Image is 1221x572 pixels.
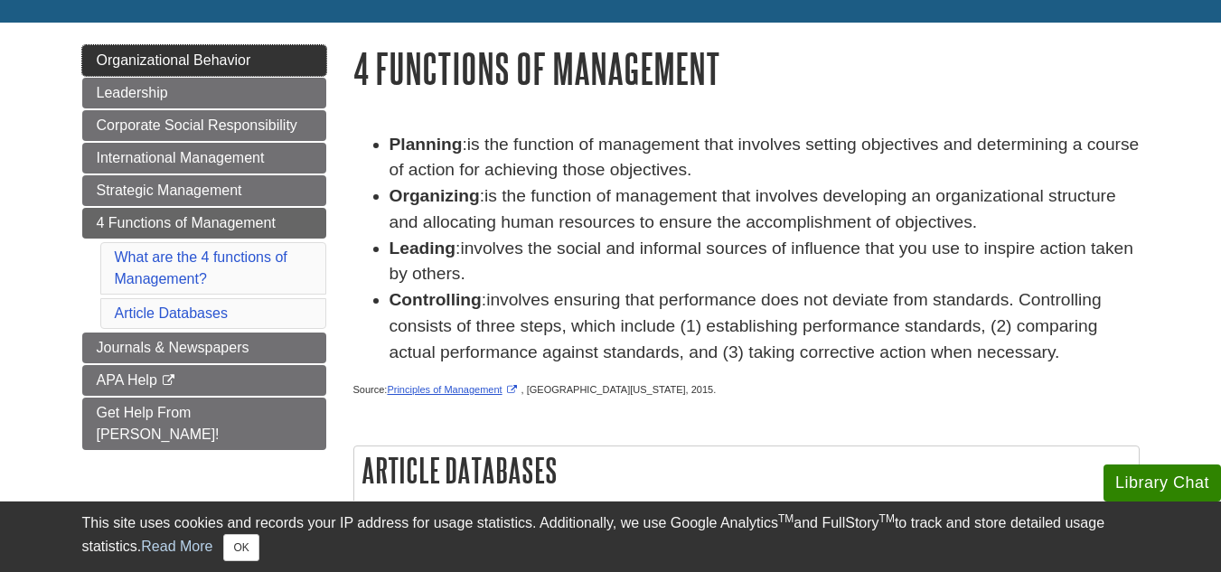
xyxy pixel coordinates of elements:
span: Source: , [GEOGRAPHIC_DATA][US_STATE], 2015. [353,384,717,395]
a: Journals & Newspapers [82,333,326,363]
span: Organizational Behavior [97,52,251,68]
a: Read More [141,539,212,554]
strong: Controlling [390,290,482,309]
a: APA Help [82,365,326,396]
strong: Leading [390,239,456,258]
a: What are the 4 functions of Management? [115,249,287,286]
div: Guide Page Menu [82,45,326,450]
span: APA Help [97,372,157,388]
sup: TM [879,512,895,525]
a: Get Help From [PERSON_NAME]! [82,398,326,450]
span: involves ensuring that performance does not deviate from standards. Controlling consists of three... [390,290,1102,361]
h1: 4 Functions of Management [353,45,1140,91]
span: Leadership [97,85,168,100]
h2: Article Databases [354,446,1139,494]
li: : [390,287,1140,365]
strong: Organizing [390,186,480,205]
button: Library Chat [1104,464,1221,502]
span: Journals & Newspapers [97,340,249,355]
span: 4 Functions of Management [97,215,276,230]
span: involves the social and informal sources of influence that you use to inspire action taken by oth... [390,239,1133,284]
a: Strategic Management [82,175,326,206]
a: International Management [82,143,326,173]
span: Strategic Management [97,183,242,198]
a: 4 Functions of Management [82,208,326,239]
li: : [390,132,1140,184]
span: is the function of management that involves setting objectives and determining a course of action... [390,135,1140,180]
span: International Management [97,150,265,165]
li: : [390,183,1140,236]
span: is the function of management that involves developing an organizational structure and allocating... [390,186,1116,231]
a: Organizational Behavior [82,45,326,76]
a: Leadership [82,78,326,108]
a: Link opens in new window [387,384,521,395]
a: Article Databases [115,305,228,321]
li: : [390,236,1140,288]
span: Corporate Social Responsibility [97,117,297,133]
i: This link opens in a new window [161,375,176,387]
sup: TM [778,512,794,525]
a: Corporate Social Responsibility [82,110,326,141]
span: Get Help From [PERSON_NAME]! [97,405,220,442]
strong: Planning [390,135,463,154]
button: Close [223,534,258,561]
div: This site uses cookies and records your IP address for usage statistics. Additionally, we use Goo... [82,512,1140,561]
